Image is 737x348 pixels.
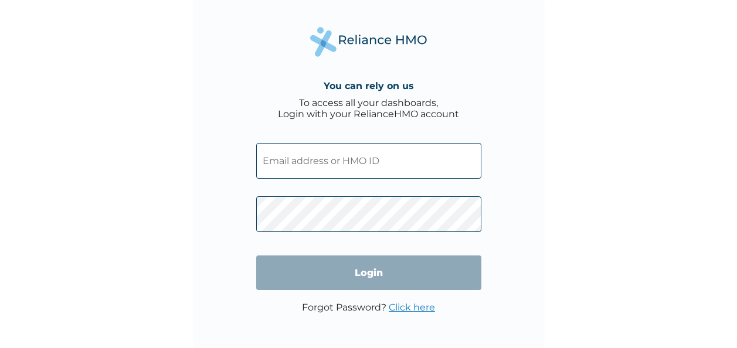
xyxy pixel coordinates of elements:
a: Click here [389,302,435,313]
input: Login [256,255,481,290]
p: Forgot Password? [302,302,435,313]
div: To access all your dashboards, Login with your RelianceHMO account [278,97,459,120]
img: Reliance Health's Logo [310,27,427,57]
h4: You can rely on us [324,80,414,91]
input: Email address or HMO ID [256,143,481,179]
